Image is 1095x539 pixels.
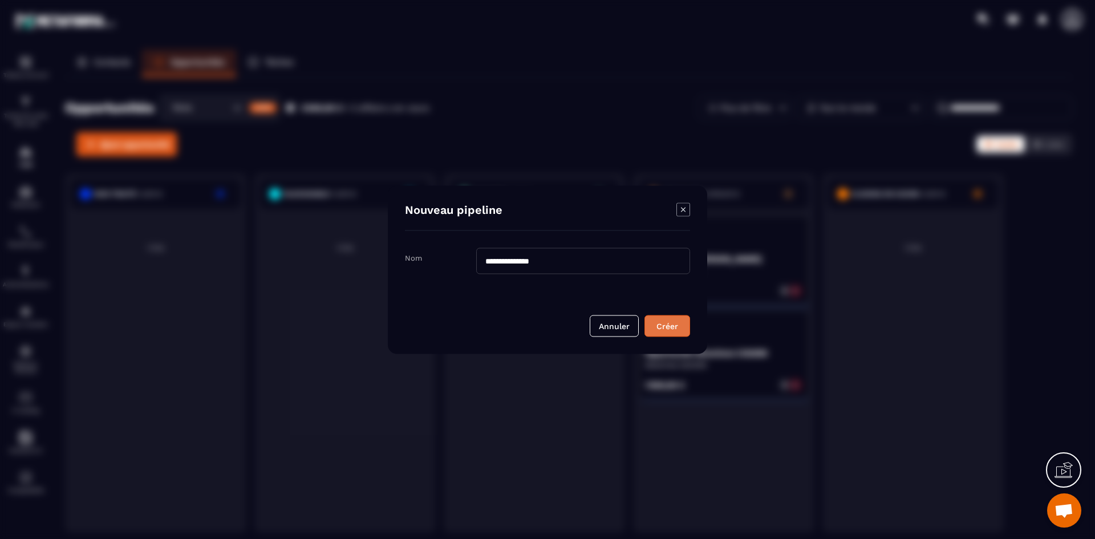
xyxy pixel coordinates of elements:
label: Nom [405,253,422,262]
div: Ouvrir le chat [1047,493,1081,528]
button: Annuler [590,315,639,337]
button: Créer [644,315,690,337]
h4: Nouveau pipeline [405,202,502,218]
div: Créer [652,320,683,331]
